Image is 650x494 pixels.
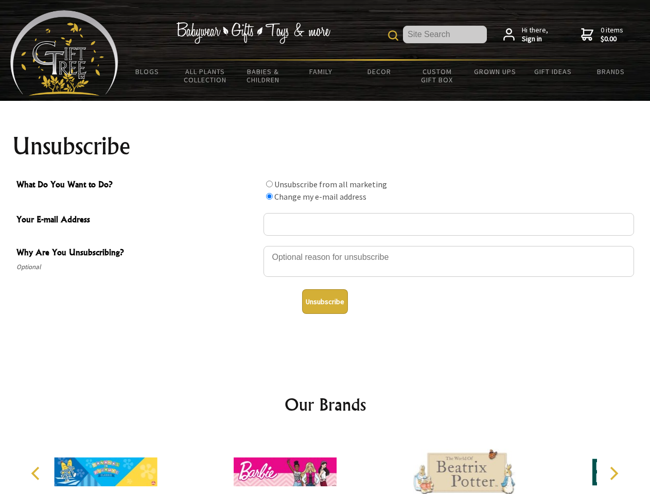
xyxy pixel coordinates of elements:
span: Why Are You Unsubscribing? [16,246,258,261]
a: Family [292,61,350,82]
h1: Unsubscribe [12,134,638,158]
a: Custom Gift Box [408,61,466,91]
a: Brands [582,61,640,82]
a: Decor [350,61,408,82]
button: Unsubscribe [302,289,348,314]
a: BLOGS [118,61,177,82]
label: Unsubscribe from all marketing [274,179,387,189]
a: Grown Ups [466,61,524,82]
a: Gift Ideas [524,61,582,82]
input: Site Search [403,26,487,43]
strong: $0.00 [601,34,623,44]
a: Babies & Children [234,61,292,91]
textarea: Why Are You Unsubscribing? [263,246,634,277]
span: What Do You Want to Do? [16,178,258,193]
button: Next [602,462,625,485]
button: Previous [26,462,48,485]
input: What Do You Want to Do? [266,193,273,200]
input: What Do You Want to Do? [266,181,273,187]
span: Your E-mail Address [16,213,258,228]
img: Babywear - Gifts - Toys & more [176,22,330,44]
span: 0 items [601,25,623,44]
span: Hi there, [522,26,548,44]
a: 0 items$0.00 [581,26,623,44]
h2: Our Brands [21,392,630,417]
img: Babyware - Gifts - Toys and more... [10,10,118,96]
input: Your E-mail Address [263,213,634,236]
a: All Plants Collection [177,61,235,91]
label: Change my e-mail address [274,191,366,202]
img: product search [388,30,398,41]
strong: Sign in [522,34,548,44]
span: Optional [16,261,258,273]
a: Hi there,Sign in [503,26,548,44]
